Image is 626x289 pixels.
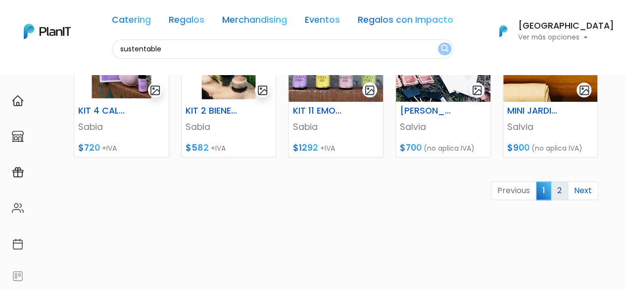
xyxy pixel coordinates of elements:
a: Next [568,181,598,200]
img: campaigns-02234683943229c281be62815700db0a1741e53638e28bf9629b52c665b00959.svg [12,166,24,178]
span: +IVA [320,143,335,153]
p: Sabia [292,121,379,133]
a: gallery-light KIT 2 BIENESTAR Sabia $582 +IVA [181,14,277,158]
span: $900 [507,142,530,154]
span: $720 [78,142,100,154]
h6: [GEOGRAPHIC_DATA] [518,22,614,31]
span: +IVA [211,143,226,153]
span: $700 [400,142,422,154]
a: Merchandising [222,16,287,28]
h6: MINI JARDINERA [501,106,567,116]
img: gallery-light [472,84,483,96]
a: gallery-light MINI JARDINERA Salvia $900 (no aplica IVA) [503,14,598,158]
span: +IVA [102,143,117,153]
p: Ver más opciones [518,34,614,41]
img: calendar-87d922413cdce8b2cf7b7f5f62616a5cf9e4887200fb71536465627b3292af00.svg [12,238,24,250]
h6: [PERSON_NAME] [394,106,459,116]
img: marketplace-4ceaa7011d94191e9ded77b95e3339b90024bf715f7c57f8cf31f2d8c509eaba.svg [12,130,24,142]
img: people-662611757002400ad9ed0e3c099ab2801c6687ba6c219adb57efc949bc21e19d.svg [12,202,24,214]
a: gallery-light KIT 4 CALMA Sabia $720 +IVA [74,14,169,158]
p: Sabia [78,121,165,133]
h6: KIT 4 CALMA [72,106,138,116]
span: (no aplica IVA) [531,143,582,153]
img: feedback-78b5a0c8f98aac82b08bfc38622c3050aee476f2c9584af64705fc4e61158814.svg [12,270,24,282]
img: gallery-light [149,84,161,96]
a: Eventos [305,16,340,28]
img: PlanIt Logo [492,20,514,42]
a: gallery-light KIT 11 EMOCIONES X4 Sabia $1292 +IVA [288,14,384,158]
a: gallery-light [PERSON_NAME] Salvia $700 (no aplica IVA) [395,14,491,158]
span: $582 [186,142,209,154]
span: $1292 [292,142,318,154]
img: home-e721727adea9d79c4d83392d1f703f7f8bce08238fde08b1acbfd93340b81755.svg [12,95,24,107]
span: (no aplica IVA) [424,143,475,153]
input: Buscá regalos, desayunos, y más [112,40,453,59]
img: gallery-light [364,84,376,96]
img: gallery-light [257,84,268,96]
a: Regalos [169,16,204,28]
img: PlanIt Logo [24,24,71,39]
p: Salvia [507,121,594,133]
a: Catering [112,16,151,28]
button: PlanIt Logo [GEOGRAPHIC_DATA] Ver más opciones [486,18,614,44]
a: 2 [551,181,568,200]
h6: KIT 2 BIENESTAR [180,106,245,116]
p: Salvia [400,121,486,133]
p: Sabia [186,121,272,133]
h6: KIT 11 EMOCIONES X4 [287,106,352,116]
img: search_button-432b6d5273f82d61273b3651a40e1bd1b912527efae98b1b7a1b2c0702e16a8d.svg [441,44,448,54]
span: 1 [536,181,551,200]
a: Regalos con Impacto [358,16,453,28]
img: gallery-light [578,84,590,96]
div: ¿Necesitás ayuda? [51,9,143,29]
